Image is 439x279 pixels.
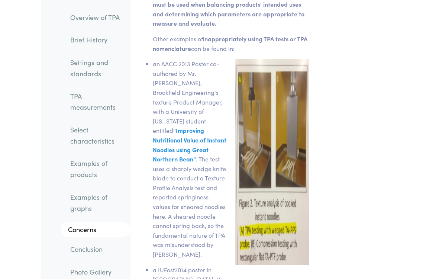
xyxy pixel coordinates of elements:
[61,222,130,237] a: Concerns
[64,121,130,149] a: Select characteristics
[153,59,226,259] li: an AACC 2013 Poster co-authored by Mr. [PERSON_NAME], Brookfield Engineering's texture Product Ma...
[64,189,130,217] a: Examples of graphs
[153,126,226,163] span: "Improving Nutritional Value of Instant Noodles using Great Northern Bean"
[153,35,307,52] span: inappropriately using TPA tests or TPA nomenclature
[64,32,130,49] a: Brief History
[64,88,130,116] a: TPA measurements
[64,54,130,82] a: Settings and standards
[64,9,130,26] a: Overview of TPA
[64,155,130,183] a: Examples of products
[153,34,309,53] p: Other examples of can be found in:
[64,241,130,258] a: Conclusion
